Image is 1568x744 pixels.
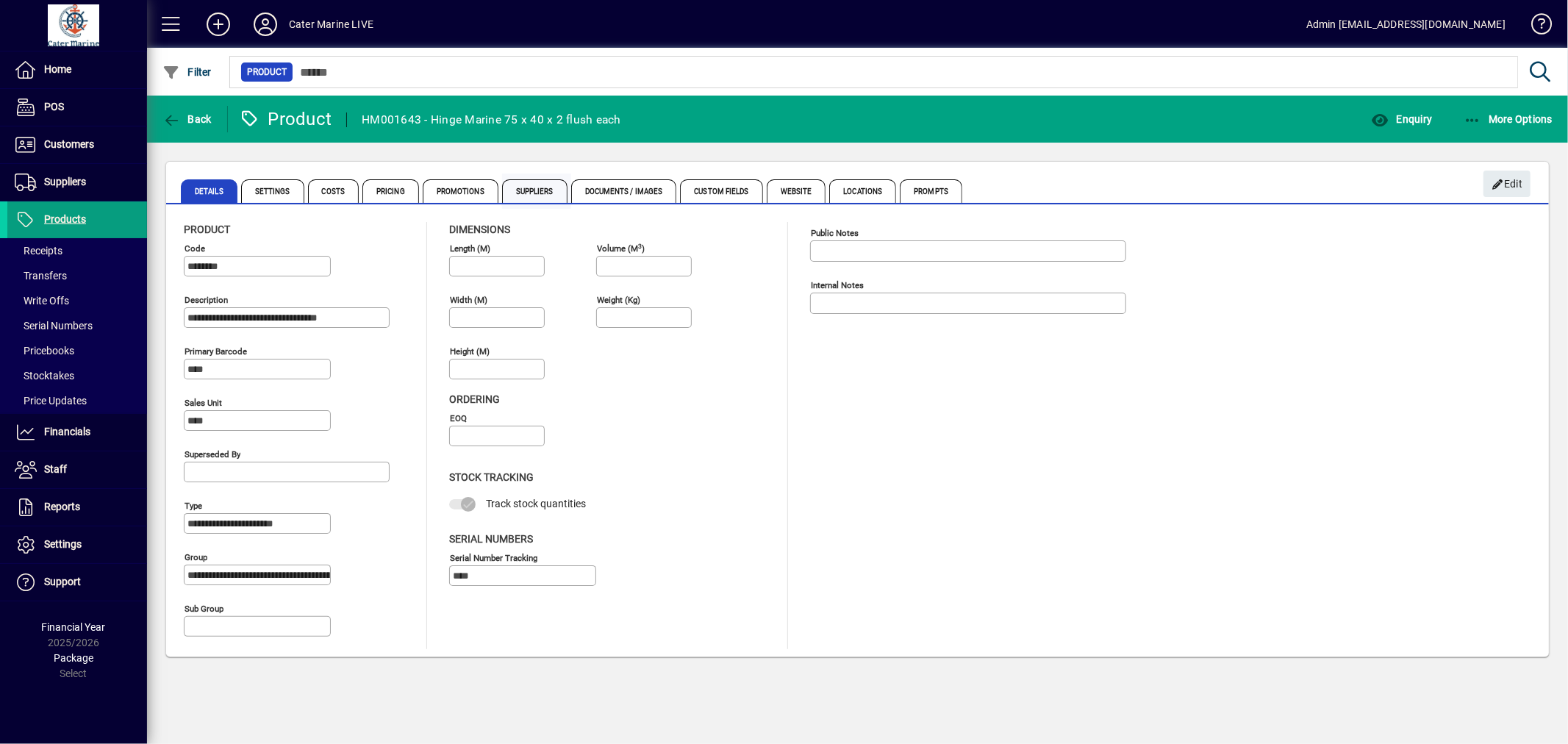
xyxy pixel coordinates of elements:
span: More Options [1464,113,1553,125]
span: Reports [44,501,80,512]
mat-label: Public Notes [811,228,859,238]
a: Support [7,564,147,601]
div: Admin [EMAIL_ADDRESS][DOMAIN_NAME] [1306,12,1506,36]
span: Dimensions [449,223,510,235]
span: Locations [829,179,896,203]
a: Settings [7,526,147,563]
mat-label: Code [185,243,205,254]
span: Edit [1492,172,1523,196]
span: Serial Numbers [449,533,533,545]
span: Price Updates [15,395,87,407]
span: Pricebooks [15,345,74,357]
div: HM001643 - Hinge Marine 75 x 40 x 2 flush each [362,108,621,132]
span: Product [247,65,287,79]
a: Receipts [7,238,147,263]
a: Pricebooks [7,338,147,363]
span: Support [44,576,81,587]
span: Products [44,213,86,225]
mat-label: Serial Number tracking [450,552,537,562]
span: Filter [162,66,212,78]
div: Product [239,107,332,131]
button: More Options [1460,106,1557,132]
span: Settings [241,179,304,203]
span: Website [767,179,826,203]
mat-label: Sub group [185,604,223,614]
button: Enquiry [1367,106,1436,132]
a: Write Offs [7,288,147,313]
a: Financials [7,414,147,451]
span: Home [44,63,71,75]
mat-label: Weight (Kg) [597,295,640,305]
button: Filter [159,59,215,85]
a: Customers [7,126,147,163]
mat-label: Width (m) [450,295,487,305]
mat-label: Group [185,552,207,562]
button: Back [159,106,215,132]
sup: 3 [638,242,642,249]
span: Serial Numbers [15,320,93,332]
button: Profile [242,11,289,37]
span: Enquiry [1371,113,1432,125]
a: Reports [7,489,147,526]
span: Suppliers [502,179,568,203]
span: Custom Fields [680,179,762,203]
span: Stock Tracking [449,471,534,483]
span: Promotions [423,179,498,203]
span: Ordering [449,393,500,405]
app-page-header-button: Back [147,106,228,132]
span: Suppliers [44,176,86,187]
mat-label: EOQ [450,413,467,423]
mat-label: Superseded by [185,449,240,459]
span: Staff [44,463,67,475]
a: Knowledge Base [1520,3,1550,51]
mat-label: Sales unit [185,398,222,408]
span: Costs [308,179,359,203]
span: Transfers [15,270,67,282]
span: Receipts [15,245,62,257]
span: Prompts [900,179,962,203]
span: Settings [44,538,82,550]
mat-label: Volume (m ) [597,243,645,254]
div: Cater Marine LIVE [289,12,373,36]
a: Staff [7,451,147,488]
a: Transfers [7,263,147,288]
a: Serial Numbers [7,313,147,338]
mat-label: Type [185,501,202,511]
mat-label: Internal Notes [811,280,864,290]
mat-label: Description [185,295,228,305]
a: Price Updates [7,388,147,413]
span: Back [162,113,212,125]
mat-label: Length (m) [450,243,490,254]
span: Financial Year [42,621,106,633]
a: Stocktakes [7,363,147,388]
span: Details [181,179,237,203]
span: Customers [44,138,94,150]
mat-label: Primary barcode [185,346,247,357]
a: POS [7,89,147,126]
span: Financials [44,426,90,437]
span: Documents / Images [571,179,677,203]
span: Track stock quantities [486,498,586,509]
mat-label: Height (m) [450,346,490,357]
span: Package [54,652,93,664]
a: Home [7,51,147,88]
span: POS [44,101,64,112]
span: Pricing [362,179,419,203]
span: Stocktakes [15,370,74,382]
button: Add [195,11,242,37]
span: Product [184,223,230,235]
a: Suppliers [7,164,147,201]
button: Edit [1483,171,1531,197]
span: Write Offs [15,295,69,307]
